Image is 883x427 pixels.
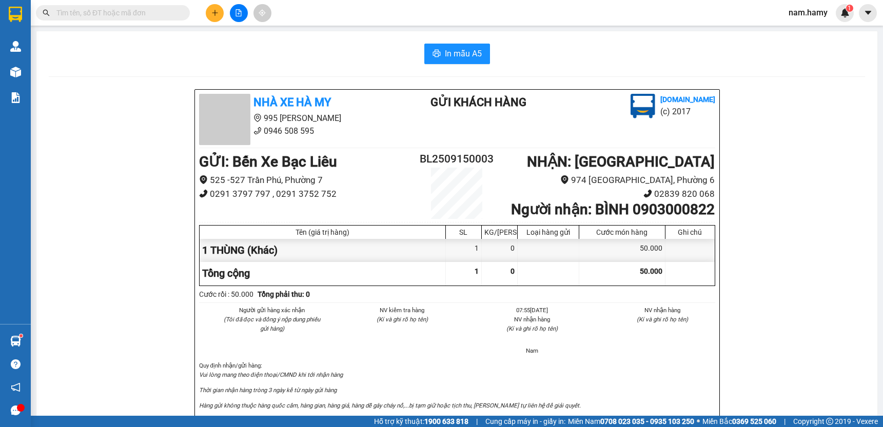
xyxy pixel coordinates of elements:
li: 07:55[DATE] [480,306,585,315]
h2: BL2509150003 [414,151,500,168]
li: 0946 508 595 [199,125,390,137]
img: warehouse-icon [10,41,21,52]
span: 1 [848,5,851,12]
li: 525 -527 Trần Phú, Phường 7 [199,173,414,187]
li: 995 [PERSON_NAME] [199,112,390,125]
div: Loại hàng gửi [520,228,576,236]
li: NV kiểm tra hàng [349,306,455,315]
span: nam.hamy [780,6,836,19]
li: 974 [GEOGRAPHIC_DATA], Phường 6 [500,173,715,187]
span: notification [11,382,21,392]
img: warehouse-icon [10,336,21,347]
sup: 1 [19,334,23,337]
span: environment [560,175,569,184]
div: SL [448,228,479,236]
span: phone [643,189,652,198]
span: ⚪️ [697,419,700,423]
span: copyright [826,418,833,425]
i: (Tôi đã đọc và đồng ý nộp dung phiếu gửi hàng) [224,316,320,332]
span: | [476,416,478,427]
span: environment [199,175,208,184]
strong: 0369 525 060 [732,417,776,425]
span: plus [211,9,219,16]
span: search [43,9,50,16]
i: Vui lòng mang theo điện thoại/CMND khi tới nhận hàng [199,371,343,378]
div: 0 [482,239,518,262]
b: Nhà Xe Hà My [253,96,331,109]
strong: 0708 023 035 - 0935 103 250 [600,417,694,425]
li: Người gửi hàng xác nhận [220,306,325,315]
span: printer [433,49,441,59]
li: (c) 2017 [660,105,715,118]
span: Tổng cộng [202,267,250,279]
div: 1 THÙNG (Khác) [200,239,446,262]
span: phone [253,127,262,135]
i: (Kí và ghi rõ họ tên) [506,325,558,332]
span: file-add [235,9,242,16]
li: 02839 820 068 [500,187,715,201]
b: Tổng phải thu: 0 [258,290,310,298]
strong: 1900 633 818 [424,417,468,425]
div: Cước món hàng [582,228,662,236]
span: question-circle [11,359,21,369]
li: NV nhận hàng [480,315,585,324]
span: Miền Bắc [702,416,776,427]
input: Tìm tên, số ĐT hoặc mã đơn [56,7,178,18]
span: Miền Nam [568,416,694,427]
img: icon-new-feature [840,8,850,17]
button: aim [253,4,271,22]
button: file-add [230,4,248,22]
li: Nam [480,346,585,355]
img: logo.jpg [631,94,655,118]
li: NV nhận hàng [610,306,715,315]
b: NHẬN : [GEOGRAPHIC_DATA] [527,153,715,170]
div: Tên (giá trị hàng) [202,228,443,236]
div: Ghi chú [668,228,712,236]
li: 0291 3797 797 , 0291 3752 752 [199,187,414,201]
button: printerIn mẫu A5 [424,44,490,64]
span: 1 [475,267,479,275]
b: Gửi khách hàng [430,96,526,109]
b: [DOMAIN_NAME] [660,95,715,104]
span: 50.000 [640,267,662,275]
button: plus [206,4,224,22]
span: aim [259,9,266,16]
div: 50.000 [579,239,665,262]
span: 0 [511,267,515,275]
img: warehouse-icon [10,67,21,77]
i: (Kí và ghi rõ họ tên) [637,316,688,323]
div: Cước rồi : 50.000 [199,289,253,300]
i: Hàng gửi không thuộc hàng quốc cấm, hàng gian, hàng giả, hàng dễ gây cháy nổ,...bị tạm giữ hoặc t... [199,402,581,409]
div: KG/[PERSON_NAME] [484,228,515,236]
span: phone [199,189,208,198]
span: environment [253,114,262,122]
span: caret-down [864,8,873,17]
i: Thời gian nhận hàng tròng 3 ngày kể từ ngày gửi hàng [199,387,337,394]
b: GỬI : Bến Xe Bạc Liêu [199,153,337,170]
img: logo-vxr [9,7,22,22]
span: In mẫu A5 [445,47,482,60]
span: Cung cấp máy in - giấy in: [485,416,565,427]
i: (Kí và ghi rõ họ tên) [377,316,428,323]
img: solution-icon [10,92,21,103]
div: 1 [446,239,482,262]
b: Người nhận : BÌNH 0903000822 [511,201,715,218]
sup: 1 [846,5,853,12]
span: | [784,416,786,427]
button: caret-down [859,4,877,22]
span: message [11,405,21,415]
span: Hỗ trợ kỹ thuật: [374,416,468,427]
